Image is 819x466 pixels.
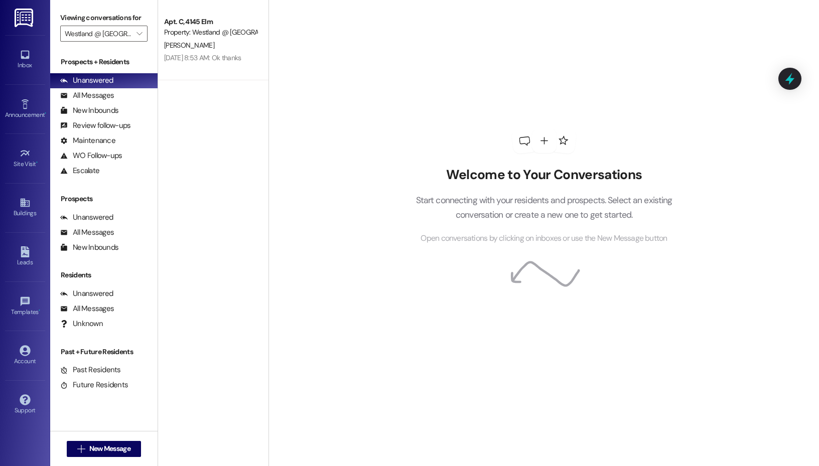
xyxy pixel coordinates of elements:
[136,30,142,38] i: 
[36,159,38,166] span: •
[60,150,122,161] div: WO Follow-ups
[400,167,688,183] h2: Welcome to Your Conversations
[50,270,158,280] div: Residents
[60,365,121,375] div: Past Residents
[60,288,113,299] div: Unanswered
[60,319,103,329] div: Unknown
[60,135,115,146] div: Maintenance
[164,41,214,50] span: [PERSON_NAME]
[60,75,113,86] div: Unanswered
[421,232,667,245] span: Open conversations by clicking on inboxes or use the New Message button
[50,347,158,357] div: Past + Future Residents
[5,391,45,418] a: Support
[67,441,141,457] button: New Message
[5,342,45,369] a: Account
[50,57,158,67] div: Prospects + Residents
[60,380,128,390] div: Future Residents
[60,166,99,176] div: Escalate
[89,443,130,454] span: New Message
[60,90,114,101] div: All Messages
[77,445,85,453] i: 
[400,193,688,222] p: Start connecting with your residents and prospects. Select an existing conversation or create a n...
[60,242,118,253] div: New Inbounds
[5,194,45,221] a: Buildings
[164,17,257,27] div: Apt. C, 4145 Elm
[60,303,114,314] div: All Messages
[65,26,131,42] input: All communities
[164,53,241,62] div: [DATE] 8:53 AM: Ok thanks
[5,46,45,73] a: Inbox
[5,293,45,320] a: Templates •
[164,27,257,38] div: Property: Westland @ [GEOGRAPHIC_DATA] (3389)
[5,243,45,270] a: Leads
[60,10,148,26] label: Viewing conversations for
[45,110,46,117] span: •
[5,145,45,172] a: Site Visit •
[15,9,35,27] img: ResiDesk Logo
[60,212,113,223] div: Unanswered
[39,307,40,314] span: •
[60,227,114,238] div: All Messages
[60,120,130,131] div: Review follow-ups
[60,105,118,116] div: New Inbounds
[50,194,158,204] div: Prospects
